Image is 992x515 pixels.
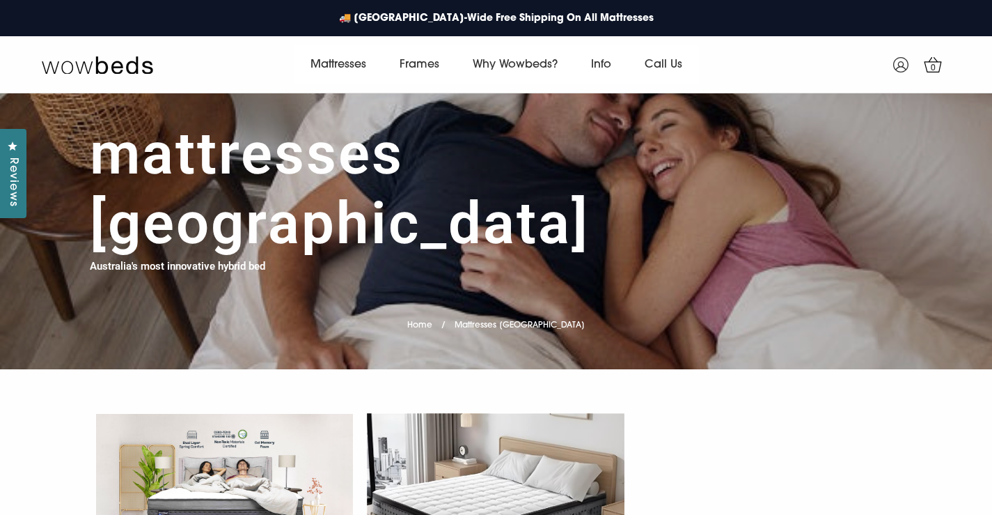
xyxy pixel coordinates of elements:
[915,47,950,82] a: 0
[90,259,265,275] h4: Australia's most innovative hybrid bed
[332,4,661,33] a: 🚚 [GEOGRAPHIC_DATA]-Wide Free Shipping On All Mattresses
[90,119,903,259] h1: Mattresses [GEOGRAPHIC_DATA]
[42,55,153,75] img: Wow Beds Logo
[927,61,940,75] span: 0
[3,157,22,207] span: Reviews
[628,45,699,84] a: Call Us
[455,321,585,330] span: Mattresses [GEOGRAPHIC_DATA]
[574,45,628,84] a: Info
[407,321,432,330] a: Home
[383,45,456,84] a: Frames
[407,302,585,338] nav: breadcrumbs
[294,45,383,84] a: Mattresses
[456,45,574,84] a: Why Wowbeds?
[441,321,446,330] span: /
